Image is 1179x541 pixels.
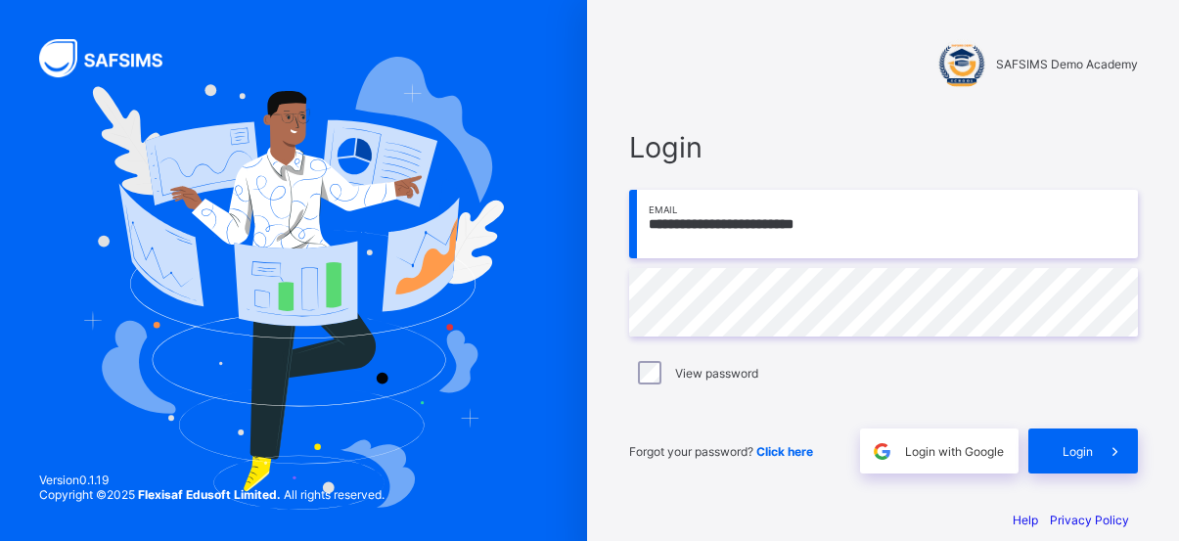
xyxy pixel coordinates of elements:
[629,130,1138,164] span: Login
[39,473,385,487] span: Version 0.1.19
[629,444,813,459] span: Forgot your password?
[675,366,758,381] label: View password
[138,487,281,502] strong: Flexisaf Edusoft Limited.
[871,440,893,463] img: google.396cfc9801f0270233282035f929180a.svg
[996,57,1138,71] span: SAFSIMS Demo Academy
[905,444,1004,459] span: Login with Google
[39,487,385,502] span: Copyright © 2025 All rights reserved.
[83,57,505,510] img: Hero Image
[1013,513,1038,527] a: Help
[756,444,813,459] a: Click here
[39,39,186,77] img: SAFSIMS Logo
[1050,513,1129,527] a: Privacy Policy
[1063,444,1093,459] span: Login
